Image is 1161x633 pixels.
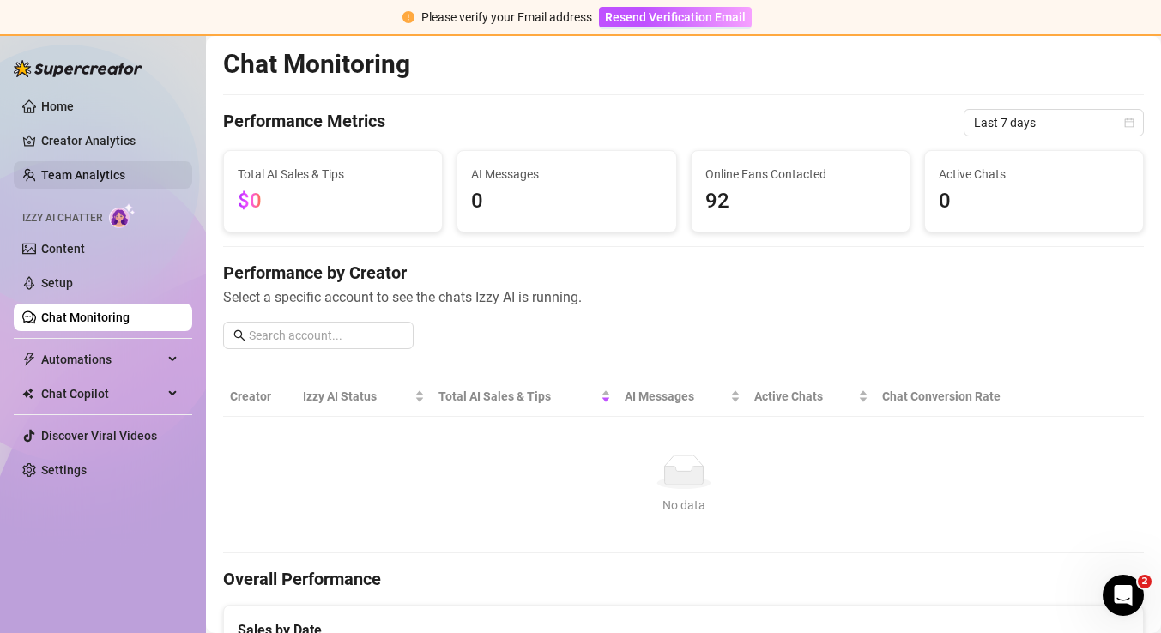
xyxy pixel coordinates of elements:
a: Creator Analytics [41,127,178,154]
span: Active Chats [939,165,1129,184]
h4: Overall Performance [223,567,1144,591]
div: No data [237,496,1130,515]
a: Settings [41,463,87,477]
span: Chat Copilot [41,380,163,407]
span: 92 [705,185,896,218]
span: Total AI Sales & Tips [238,165,428,184]
span: AI Messages [625,387,727,406]
a: Content [41,242,85,256]
iframe: Intercom live chat [1103,575,1144,616]
span: Izzy AI Status [303,387,410,406]
span: Last 7 days [974,110,1134,136]
div: Please verify your Email address [421,8,592,27]
span: 2 [1138,575,1152,588]
span: Resend Verification Email [605,10,746,24]
a: Team Analytics [41,168,125,182]
span: Active Chats [754,387,855,406]
img: AI Chatter [109,203,136,228]
span: $0 [238,189,262,213]
img: Chat Copilot [22,388,33,400]
th: AI Messages [618,377,747,417]
button: Resend Verification Email [599,7,752,27]
input: Search account... [249,326,403,345]
span: Select a specific account to see the chats Izzy AI is running. [223,286,1144,308]
th: Izzy AI Status [296,377,431,417]
span: Izzy AI Chatter [22,210,102,226]
span: exclamation-circle [402,11,414,23]
a: Home [41,99,74,113]
h2: Chat Monitoring [223,48,410,81]
th: Active Chats [747,377,875,417]
a: Chat Monitoring [41,310,130,324]
span: thunderbolt [22,353,36,366]
a: Setup [41,276,73,290]
span: search [233,329,245,341]
span: Online Fans Contacted [705,165,896,184]
span: 0 [939,185,1129,218]
a: Discover Viral Videos [41,429,157,443]
span: 0 [471,185,662,218]
span: Automations [41,346,163,373]
img: logo-BBDzfeDw.svg [14,60,142,77]
h4: Performance by Creator [223,261,1144,285]
h4: Performance Metrics [223,109,385,136]
span: Total AI Sales & Tips [438,387,597,406]
th: Total AI Sales & Tips [432,377,618,417]
th: Creator [223,377,296,417]
span: calendar [1124,118,1134,128]
th: Chat Conversion Rate [875,377,1051,417]
span: AI Messages [471,165,662,184]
